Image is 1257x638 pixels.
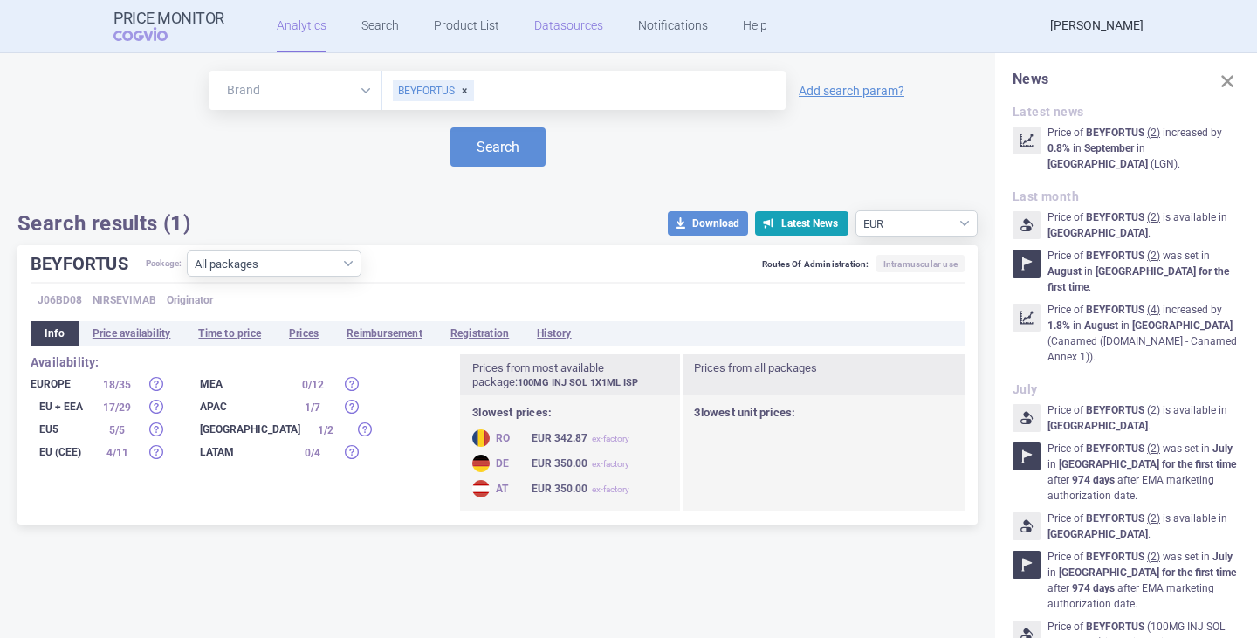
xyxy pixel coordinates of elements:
div: EUR 350.00 [532,455,629,473]
strong: [GEOGRAPHIC_DATA] [1059,458,1159,470]
u: ( 4 ) [1147,304,1160,316]
strong: BEYFORTUS [1086,304,1144,316]
span: Intramuscular use [876,255,965,272]
div: DE [472,455,525,472]
u: ( 2 ) [1147,404,1160,416]
span: ex-factory [592,459,629,469]
u: ( 2 ) [1147,250,1160,262]
strong: BEYFORTUS [1086,404,1144,416]
img: Austria [472,480,490,497]
span: Package: [146,250,182,277]
button: Search [450,127,546,167]
div: 0 / 4 [291,444,334,462]
strong: [GEOGRAPHIC_DATA] [1096,265,1196,278]
div: [GEOGRAPHIC_DATA] [200,421,300,438]
p: Price of was set in in . [1047,248,1240,295]
strong: 0.8% [1047,142,1070,154]
u: ( 2 ) [1147,512,1160,525]
li: Prices [275,321,333,346]
li: History [523,321,585,346]
p: Price of was set in in after after EMA marketing authorization date . [1047,549,1240,612]
u: ( 2 ) [1147,127,1160,139]
h1: Search results (1) [17,210,190,237]
strong: August [1047,265,1082,278]
span: Originator [167,292,213,309]
strong: [GEOGRAPHIC_DATA] [1047,227,1148,239]
strong: BEYFORTUS [1086,551,1144,563]
img: Romania [472,429,490,447]
strong: BEYFORTUS [1086,512,1144,525]
div: EU5 [31,421,92,438]
div: AT [472,480,525,497]
div: 5 / 5 [95,422,139,439]
a: Add search param? [799,85,904,97]
div: EUR 342.87 [532,429,629,448]
strong: [GEOGRAPHIC_DATA] [1047,158,1148,170]
u: ( 2 ) [1147,442,1160,455]
strong: for the first time [1047,265,1229,293]
div: BEYFORTUS [393,80,474,101]
div: EU + EEA [31,398,92,415]
span: ex-factory [592,484,629,494]
button: Download [668,211,748,236]
div: LATAM [200,443,287,461]
p: Price of was set in in after after EMA marketing authorization date . [1047,441,1240,504]
li: Time to price [184,321,275,346]
div: 1 / 2 [304,422,347,439]
strong: July [1212,442,1233,455]
p: Price of is available in . [1047,402,1240,434]
h1: News [1013,71,1240,87]
strong: BEYFORTUS [1086,621,1144,633]
strong: [GEOGRAPHIC_DATA] [1047,420,1148,432]
strong: 100MG INJ SOL 1X1ML ISP [518,377,638,388]
span: COGVIO [113,27,192,41]
strong: Price Monitor [113,10,224,27]
strong: BEYFORTUS [1086,211,1144,223]
h3: Prices from all packages [682,354,965,382]
li: Info [31,321,79,346]
div: Routes Of Administration: [762,255,965,278]
strong: for the first time [1162,566,1236,579]
strong: August [1084,319,1118,332]
strong: for the first time [1162,458,1236,470]
h3: Prices from most available package: [460,354,682,395]
strong: 974 days [1072,582,1115,594]
strong: BEYFORTUS [1086,127,1144,139]
div: EUR 350.00 [532,480,629,498]
li: Registration [436,321,523,346]
strong: 974 days [1072,474,1115,486]
strong: July [1212,551,1233,563]
p: Price of is available in . [1047,209,1240,241]
strong: 1.8% [1047,319,1070,332]
p: Price of is available in . [1047,511,1240,542]
div: 0 / 12 [291,376,334,394]
li: Price availability [79,321,185,346]
u: ( 2 ) [1147,551,1160,563]
h2: Last month [1013,189,1240,204]
p: Price of increased by in in ( LGN ) . [1047,125,1240,172]
button: Latest News [755,211,848,236]
span: ex-factory [592,434,629,443]
strong: [GEOGRAPHIC_DATA] [1132,319,1233,332]
h2: Availability: [31,354,460,370]
div: 1 / 7 [291,399,334,416]
div: 18 / 35 [95,376,139,394]
div: 17 / 29 [95,399,139,416]
div: MEA [200,375,287,393]
p: Price of increased by in in ( Canamed ([DOMAIN_NAME] - Canamed Annex 1) ) . [1047,302,1240,365]
strong: [GEOGRAPHIC_DATA] [1059,566,1159,579]
a: Price MonitorCOGVIO [113,10,224,43]
strong: [GEOGRAPHIC_DATA] [1047,528,1148,540]
img: Germany [472,455,490,472]
h1: BEYFORTUS [31,250,146,277]
li: Reimbursement [333,321,436,346]
u: ( 2 ) [1147,211,1160,223]
strong: BEYFORTUS [1086,250,1144,262]
span: NIRSEVIMAB [93,292,156,309]
h2: July [1013,382,1240,397]
h2: Latest news [1013,105,1240,120]
div: RO [472,429,525,447]
div: APAC [200,398,287,415]
h2: 3 lowest unit prices: [694,406,952,421]
span: J06BD08 [38,292,82,309]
